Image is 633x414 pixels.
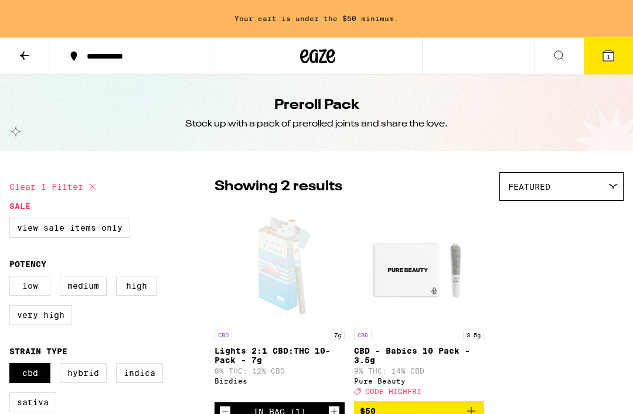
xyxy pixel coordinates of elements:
span: Featured [508,182,550,191]
legend: Potency [9,259,46,269]
p: CBD [354,330,372,340]
p: 3.5g [463,330,484,340]
label: Medium [60,276,107,296]
legend: Sale [9,201,30,211]
label: View Sale Items Only [9,218,130,238]
label: Hybrid [60,363,107,383]
p: Showing 2 results [215,177,342,197]
p: 7g [331,330,345,340]
label: CBD [9,363,50,383]
p: CBD [215,330,232,340]
p: 8% THC: 12% CBD [215,367,345,375]
img: Pure Beauty - CBD - Babies 10 Pack - 3.5g [360,207,478,324]
div: Pure Beauty [354,377,484,385]
div: Birdies [215,377,345,385]
p: Lights 2:1 CBD:THC 10-Pack - 7g [215,346,345,365]
label: Sativa [9,392,56,412]
h1: Preroll Pack [274,95,359,115]
label: High [116,276,157,296]
span: Hi. Need any help? [7,8,84,18]
p: CBD - Babies 10 Pack - 3.5g [354,346,484,365]
label: Very High [9,305,72,325]
label: Indica [116,363,163,383]
legend: Strain Type [9,347,67,356]
a: Open page for Lights 2:1 CBD:THC 10-Pack - 7g from Birdies [215,207,345,402]
span: CODE HIGHFRI [365,388,421,395]
p: 9% THC: 14% CBD [354,367,484,375]
span: 1 [607,53,610,60]
label: Low [9,276,50,296]
a: Open page for CBD - Babies 10 Pack - 3.5g from Pure Beauty [354,207,484,401]
div: Stock up with a pack of prerolled joints and share the love. [185,118,448,131]
button: 1 [584,38,633,74]
button: Clear 1 filter [9,172,100,201]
